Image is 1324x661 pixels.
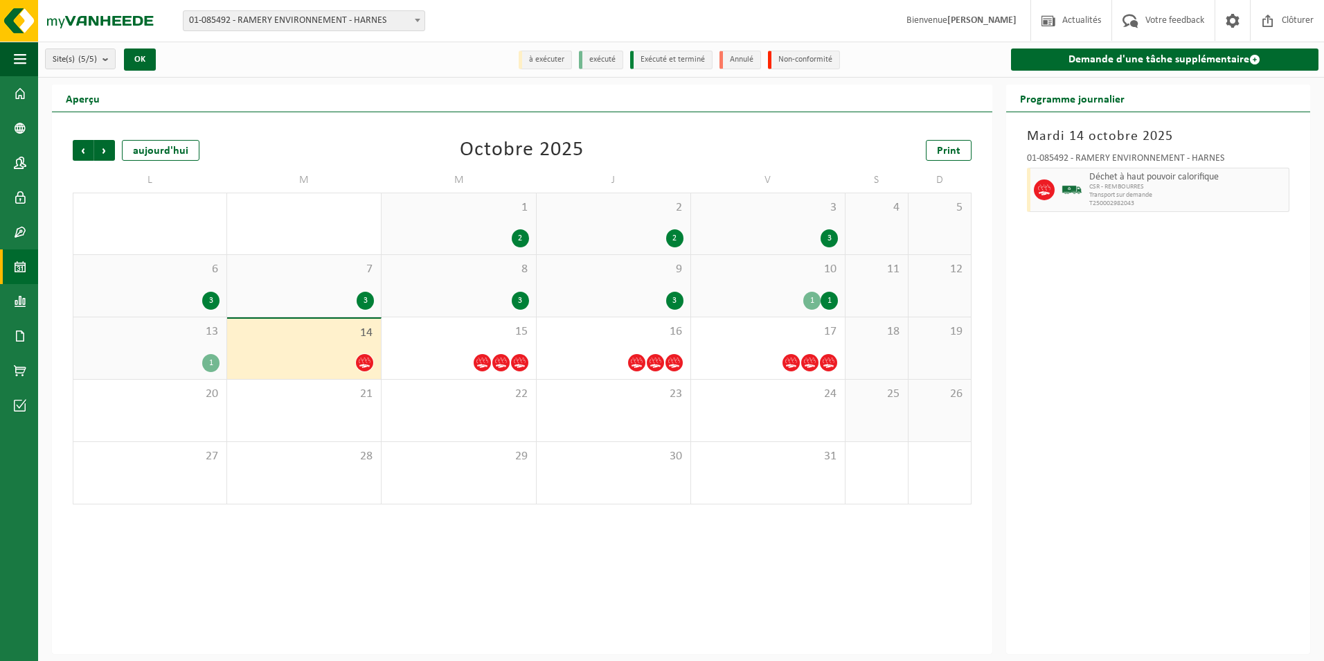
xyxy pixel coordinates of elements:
[80,262,220,277] span: 6
[45,49,116,69] button: Site(s)(5/5)
[184,11,424,30] span: 01-085492 - RAMERY ENVIRONNEMENT - HARNES
[202,354,220,372] div: 1
[512,229,529,247] div: 2
[388,387,528,402] span: 22
[183,10,425,31] span: 01-085492 - RAMERY ENVIRONNEMENT - HARNES
[909,168,972,193] td: D
[915,387,964,402] span: 26
[1089,200,1285,208] span: T250002982043
[698,262,838,277] span: 10
[388,324,528,340] span: 15
[852,200,901,215] span: 4
[698,200,838,215] span: 3
[579,51,623,69] li: exécuté
[52,85,114,112] h2: Aperçu
[698,387,838,402] span: 24
[73,168,227,193] td: L
[202,292,220,310] div: 3
[915,324,964,340] span: 19
[937,146,960,157] span: Print
[388,200,528,215] span: 1
[94,140,115,161] span: Suivant
[234,387,374,402] span: 21
[544,200,683,215] span: 2
[947,15,1017,26] strong: [PERSON_NAME]
[227,168,382,193] td: M
[803,292,821,310] div: 1
[124,49,156,71] button: OK
[388,449,528,464] span: 29
[544,387,683,402] span: 23
[537,168,691,193] td: J
[460,140,584,161] div: Octobre 2025
[698,449,838,464] span: 31
[1089,191,1285,200] span: Transport sur demande
[80,449,220,464] span: 27
[698,324,838,340] span: 17
[382,168,536,193] td: M
[821,292,838,310] div: 1
[512,292,529,310] div: 3
[388,262,528,277] span: 8
[1089,172,1285,183] span: Déchet à haut pouvoir calorifique
[53,49,97,70] span: Site(s)
[234,262,374,277] span: 7
[544,324,683,340] span: 16
[80,324,220,340] span: 13
[1006,85,1138,112] h2: Programme journalier
[1027,154,1289,168] div: 01-085492 - RAMERY ENVIRONNEMENT - HARNES
[1027,126,1289,147] h3: Mardi 14 octobre 2025
[852,324,901,340] span: 18
[852,387,901,402] span: 25
[544,262,683,277] span: 9
[544,449,683,464] span: 30
[357,292,374,310] div: 3
[926,140,972,161] a: Print
[1062,179,1082,200] img: BL-SO-LV
[719,51,761,69] li: Annulé
[234,449,374,464] span: 28
[666,292,683,310] div: 3
[234,326,374,341] span: 14
[691,168,846,193] td: V
[666,229,683,247] div: 2
[1089,183,1285,191] span: CSR - REMBOURRES
[852,262,901,277] span: 11
[630,51,713,69] li: Exécuté et terminé
[122,140,199,161] div: aujourd'hui
[80,387,220,402] span: 20
[73,140,93,161] span: Précédent
[1011,49,1318,71] a: Demande d'une tâche supplémentaire
[768,51,840,69] li: Non-conformité
[821,229,838,247] div: 3
[915,200,964,215] span: 5
[519,51,572,69] li: à exécuter
[915,262,964,277] span: 12
[78,55,97,64] count: (5/5)
[846,168,909,193] td: S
